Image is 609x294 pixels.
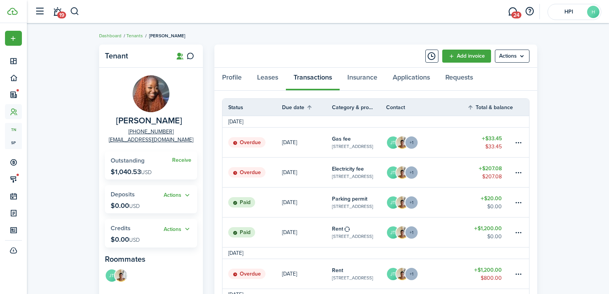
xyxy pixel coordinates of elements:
a: Electricity fee[STREET_ADDRESS] [332,158,386,187]
a: [PHONE_NUMBER] [128,128,174,136]
a: Dashboard [99,32,121,39]
a: Parking permit[STREET_ADDRESS] [332,188,386,217]
a: Overdue [222,158,282,187]
img: Kayla Harvey [396,268,408,280]
a: Overdue [222,259,282,289]
table-amount-description: $33.45 [485,143,502,151]
span: 24 [511,12,521,18]
button: Open resource center [523,5,536,18]
table-amount-title: $207.08 [479,164,502,173]
button: Open menu [164,191,191,200]
button: Open menu [495,50,529,63]
table-amount-description: $800.00 [481,274,502,282]
a: Requests [438,68,481,91]
a: Notifications [50,2,65,22]
table-amount-title: $33.45 [482,135,502,143]
a: JTKayla Harvey+1 [386,259,468,289]
button: Open menu [164,225,191,234]
th: Sort [282,103,332,112]
table-amount-description: $0.00 [487,233,502,241]
avatar-text: JT [387,226,399,239]
avatar-text: JT [387,196,399,209]
avatar-text: JT [387,268,399,280]
table-info-title: Electricity fee [332,165,364,173]
a: $207.08$207.08 [467,158,513,187]
menu-btn: Actions [495,50,529,63]
p: [DATE] [282,198,297,206]
avatar-counter: +1 [405,196,418,209]
a: [DATE] [282,188,332,217]
th: Sort [467,103,513,112]
th: Category & property [332,103,386,111]
a: Overdue [222,128,282,157]
span: tn [5,123,22,136]
a: Paid [222,218,282,247]
button: Timeline [425,50,438,63]
a: Receive [172,157,191,163]
table-subtitle: [STREET_ADDRESS] [332,143,373,150]
a: $33.45$33.45 [467,128,513,157]
p: $0.00 [111,202,140,209]
a: [DATE] [282,158,332,187]
a: JTKayla Harvey+1 [386,188,468,217]
table-info-title: Gas fee [332,135,351,143]
a: [DATE] [282,128,332,157]
panel-main-subtitle: Roommates [105,253,197,265]
avatar-counter: +1 [405,136,418,149]
span: [PERSON_NAME] [149,32,185,39]
button: Actions [164,191,191,200]
span: sp [5,136,22,149]
a: Rent[STREET_ADDRESS] [332,218,386,247]
button: Open menu [5,31,22,46]
img: Nylyn Thompson [133,75,169,112]
img: Kayla Harvey [396,136,408,149]
td: [DATE] [222,118,249,126]
span: USD [129,202,140,210]
img: Kayla Harvey [115,269,127,282]
table-info-title: Parking permit [332,195,367,203]
a: JT [105,269,119,284]
a: Messaging [505,2,520,22]
a: Paid [222,188,282,217]
table-amount-description: $0.00 [487,203,502,211]
avatar-text: H [587,6,599,18]
avatar-counter: +1 [405,226,418,239]
a: Kayla Harvey [119,269,128,284]
a: Insurance [340,68,385,91]
button: Actions [164,225,191,234]
p: [DATE] [282,270,297,278]
p: $0.00 [111,236,140,243]
a: Applications [385,68,438,91]
avatar-counter: +1 [405,267,418,281]
p: [DATE] [282,168,297,176]
table-subtitle: [STREET_ADDRESS] [332,233,373,240]
table-subtitle: [STREET_ADDRESS] [332,203,373,210]
table-subtitle: [STREET_ADDRESS] [332,274,373,281]
a: $1,200.00$0.00 [467,218,513,247]
p: [DATE] [282,228,297,236]
img: TenantCloud [7,8,18,15]
a: JTKayla Harvey+1 [386,218,468,247]
panel-main-title: Tenant [105,51,166,60]
table-amount-title: $20.00 [481,194,502,203]
a: $20.00$0.00 [467,188,513,217]
td: [DATE] [222,249,249,257]
span: USD [129,236,140,244]
a: JTKayla Harvey+1 [386,158,468,187]
th: Contact [386,103,468,111]
a: Rent[STREET_ADDRESS] [332,259,386,289]
table-amount-title: $1,200.00 [474,224,502,233]
p: [DATE] [282,138,297,146]
span: Outstanding [111,156,144,165]
a: Tenants [126,32,143,39]
avatar-text: JT [106,269,118,282]
table-info-title: Rent [332,266,343,274]
a: Gas fee[STREET_ADDRESS] [332,128,386,157]
button: Search [70,5,80,18]
table-amount-title: $1,200.00 [474,266,502,274]
span: Deposits [111,190,135,199]
a: Add invoice [442,50,491,63]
